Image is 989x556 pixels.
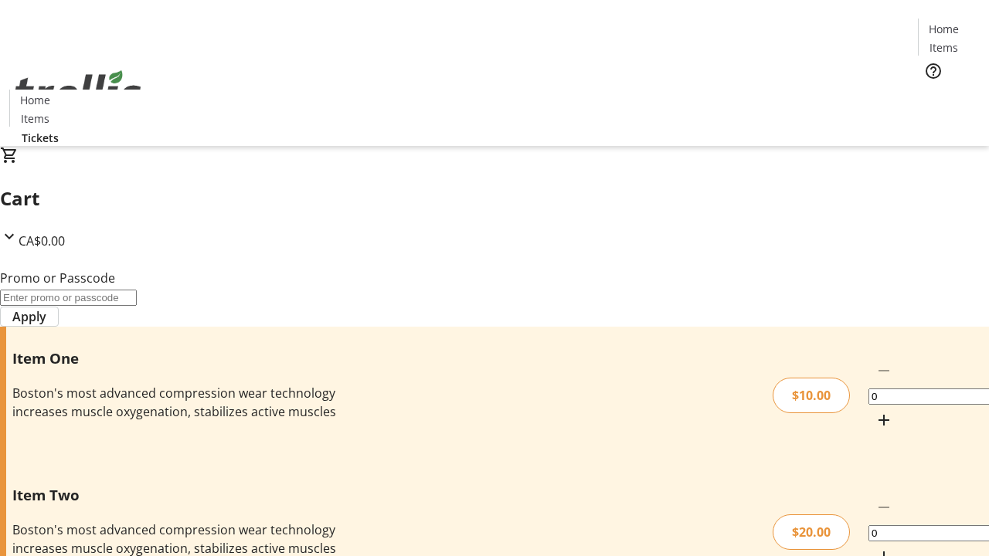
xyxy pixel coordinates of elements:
[868,405,899,436] button: Increment by one
[9,53,147,131] img: Orient E2E Organization YEeFUxQwnB's Logo
[20,92,50,108] span: Home
[21,110,49,127] span: Items
[773,378,850,413] div: $10.00
[9,130,71,146] a: Tickets
[12,307,46,326] span: Apply
[19,232,65,249] span: CA$0.00
[12,484,350,506] h3: Item Two
[919,21,968,37] a: Home
[919,39,968,56] a: Items
[930,90,967,106] span: Tickets
[12,347,350,369] h3: Item One
[10,110,59,127] a: Items
[12,384,350,421] div: Boston's most advanced compression wear technology increases muscle oxygenation, stabilizes activ...
[929,21,959,37] span: Home
[22,130,59,146] span: Tickets
[918,56,949,86] button: Help
[10,92,59,108] a: Home
[773,514,850,550] div: $20.00
[930,39,958,56] span: Items
[918,90,980,106] a: Tickets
